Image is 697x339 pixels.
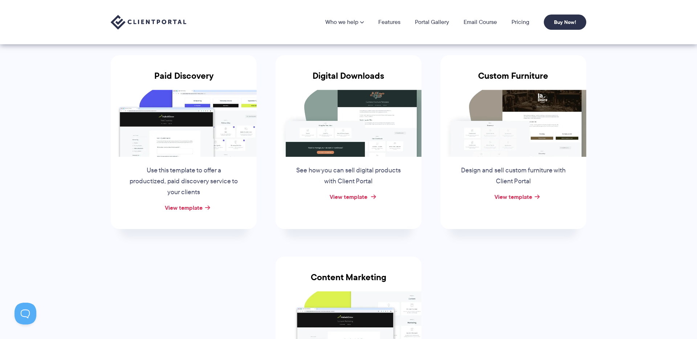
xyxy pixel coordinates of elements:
[464,19,497,25] a: Email Course
[15,303,36,324] iframe: Toggle Customer Support
[440,71,586,90] h3: Custom Furniture
[544,15,586,30] a: Buy Now!
[511,19,529,25] a: Pricing
[494,192,532,201] a: View template
[276,272,421,291] h3: Content Marketing
[378,19,400,25] a: Features
[293,165,404,187] p: See how you can sell digital products with Client Portal
[458,165,568,187] p: Design and sell custom furniture with Client Portal
[415,19,449,25] a: Portal Gallery
[276,71,421,90] h3: Digital Downloads
[330,192,367,201] a: View template
[111,71,257,90] h3: Paid Discovery
[325,19,364,25] a: Who we help
[165,203,203,212] a: View template
[129,165,239,198] p: Use this template to offer a productized, paid discovery service to your clients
